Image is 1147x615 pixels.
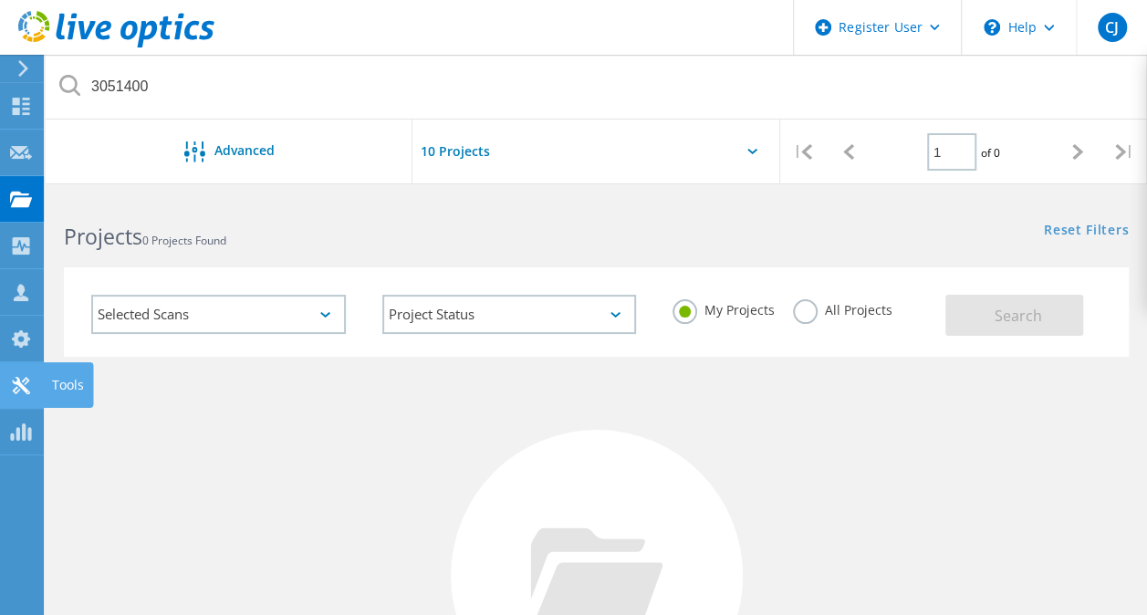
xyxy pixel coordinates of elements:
span: 0 Projects Found [142,233,226,248]
button: Search [945,295,1083,336]
span: Advanced [214,144,275,157]
span: of 0 [981,145,1000,161]
label: All Projects [793,299,892,317]
label: My Projects [673,299,775,317]
svg: \n [984,19,1000,36]
a: Live Optics Dashboard [18,38,214,51]
span: Search [994,306,1041,326]
div: Selected Scans [91,295,346,334]
a: Reset Filters [1044,224,1129,239]
div: Project Status [382,295,637,334]
div: Tools [52,379,84,391]
div: | [1101,120,1147,184]
div: | [780,120,826,184]
span: CJ [1105,20,1119,35]
b: Projects [64,222,142,251]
